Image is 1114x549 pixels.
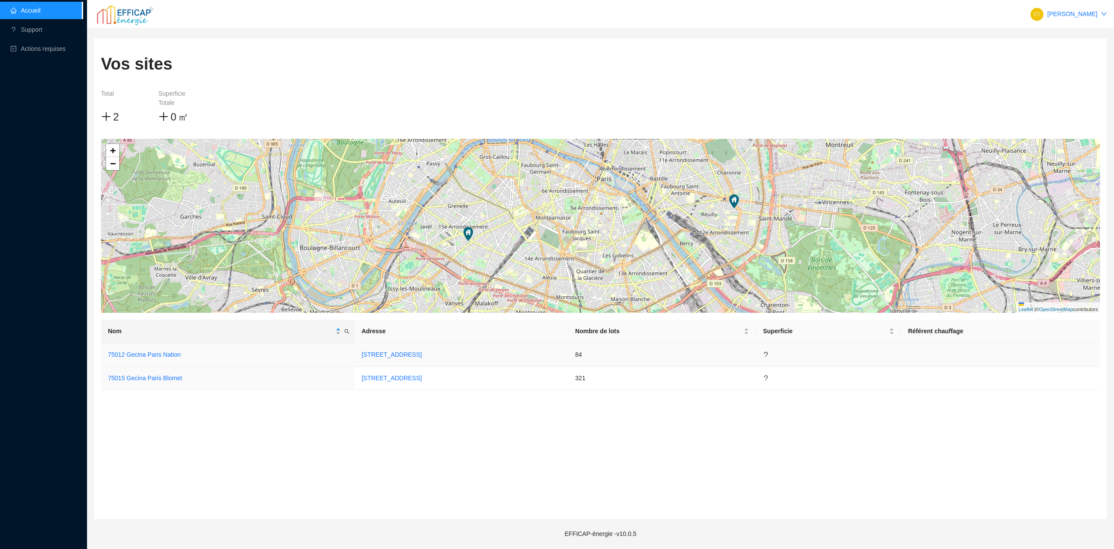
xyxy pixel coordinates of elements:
div: © contributors [1017,302,1100,313]
h1: Vos sites [101,54,172,74]
span: Nombre de lots [575,327,742,336]
span: plus [101,111,111,122]
th: Superficie [756,320,901,343]
span: question [763,351,769,358]
a: Leaflet [1019,302,1098,312]
a: Zoom in [106,144,119,157]
div: Superficie Totale [158,89,202,107]
div: Total [101,89,144,107]
span: plus [158,111,169,122]
a: questionSupport [10,26,42,33]
th: Nombre de lots [568,320,756,343]
th: Adresse [355,320,568,343]
span: question [763,375,769,381]
a: Zoom out [106,157,119,170]
span: 84 [575,351,582,358]
span: + [110,145,116,156]
th: Nom [101,320,355,343]
span: Actions requises [21,45,66,52]
span: | [1034,307,1036,312]
a: 75012 Gecina Paris Nation [108,351,181,358]
span: Superficie [763,327,887,336]
span: down [1101,11,1107,17]
a: OpenStreetMap [1039,307,1073,312]
img: Marker [729,194,739,208]
a: homeAccueil [10,7,40,14]
button: [PERSON_NAME] [1023,7,1114,21]
span: Nom [108,327,334,336]
span: search [342,325,351,338]
a: [STREET_ADDRESS] [362,351,422,358]
span: check-square [10,46,17,52]
span: 2 [113,111,119,123]
span: 321 [575,375,585,382]
a: [PERSON_NAME] [1047,10,1097,17]
span: EFFICAP-énergie - v10.0.5 [565,530,637,537]
span: 0 [171,111,176,123]
span: search [344,329,349,334]
img: 4401f6e0c546dc10645ade6e5151c1a9 [1030,8,1044,21]
span: − [110,158,116,169]
img: Marker [463,227,473,241]
span: ㎡ [178,109,188,125]
a: 75015 Gecina Paris Blomet [108,375,182,382]
a: [STREET_ADDRESS] [362,375,422,382]
th: Référent chauffage [901,320,1100,343]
